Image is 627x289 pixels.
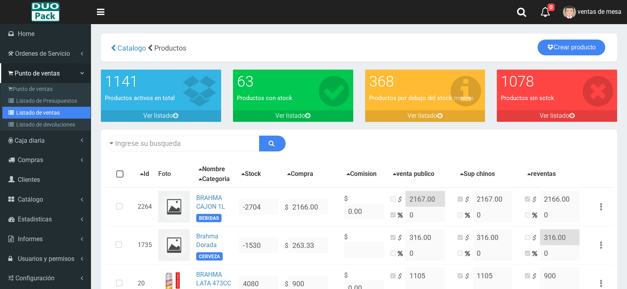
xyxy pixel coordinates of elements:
[105,94,175,102] font: Productos activos en total
[465,234,473,243] i: $
[2,95,91,107] a: Listado de Presupuestos
[341,187,387,226] td: $
[196,174,232,184] button: Categoria
[117,44,146,52] span: Catalogo
[158,191,190,223] img: ...
[540,112,569,119] font: Ver listado
[18,176,40,183] span: Clientes
[196,232,218,249] a: Brahma Dorada
[134,187,155,226] td: 2264
[369,94,474,102] font: Productos por debajo del stock minimo
[390,169,437,179] button: venta publico
[497,110,617,122] a: Ver listado
[196,194,225,211] a: BRAHMA CAJON 1L
[196,214,222,222] span: BEBIDAS
[143,112,173,119] font: Ver listado
[116,44,146,52] a: Catalogo
[398,195,405,204] i: $
[15,70,60,77] span: Punto de ventas
[532,195,540,204] i: $
[365,110,485,122] a: Ver listado
[196,164,227,174] button: Nombre
[344,169,379,179] button: Comision
[15,50,70,57] span: Ordenes de Servicio
[465,195,473,204] i: $
[18,156,43,164] span: Compras
[15,274,55,282] span: Configuración
[105,73,138,90] font: 1141
[282,187,341,226] td: $
[538,40,605,55] a: Crear producto
[282,226,341,264] td: $
[15,137,45,144] span: Caja diaria
[196,271,231,287] a: BRAHMA LATA 473CC
[18,196,43,203] span: Catálogo
[398,234,405,243] i: $
[2,119,91,130] a: Listado de devoluciones
[285,169,316,179] button: Compra
[196,252,223,261] span: CERVEZA
[563,6,576,19] img: User Image
[532,272,540,281] i: $
[275,112,305,119] font: Ver listado
[407,112,437,119] font: Ver listado
[155,161,193,188] th: Foto
[398,272,405,281] i: $
[18,215,52,223] span: Estadisticas
[154,44,186,52] span: Productos
[18,235,43,243] span: Informes
[101,110,221,122] a: Ver listado
[18,255,74,263] span: Usuarios y permisos
[138,169,152,179] button: Id
[2,83,91,95] a: Punto de ventas
[237,94,292,102] font: Productos con stock
[532,234,540,243] i: $
[578,8,621,15] span: ventas de mesa
[341,226,387,264] td: $
[107,136,260,151] input: Ingrese su busqueda
[158,229,190,261] img: ...
[2,107,91,119] a: Listado de ventas
[31,2,59,22] img: Logo grande
[501,94,554,102] font: Productos sin sotck
[525,169,558,179] button: reventas
[134,226,155,264] td: 1735
[18,30,34,38] span: Home
[465,272,473,281] i: $
[233,110,353,122] a: Ver listado
[501,73,534,90] font: 1078
[547,4,555,11] span: 0
[239,169,263,179] button: Stock
[369,73,394,90] font: 368
[237,73,254,90] font: 63
[458,169,497,179] button: Sup chinos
